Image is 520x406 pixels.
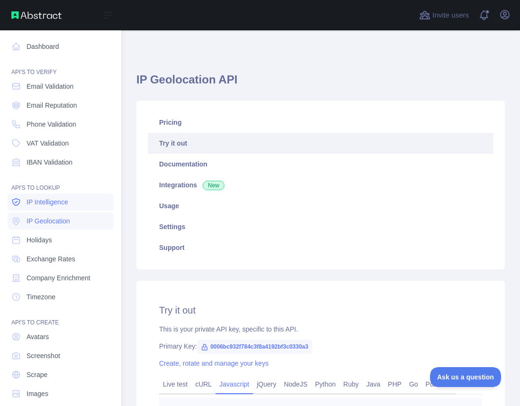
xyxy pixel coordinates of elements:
div: API'S TO LOOKUP [8,173,114,192]
a: Company Enrichment [8,269,114,286]
span: Avatars [27,332,49,341]
a: Usage [148,195,493,216]
span: VAT Validation [27,138,69,148]
span: Holidays [27,235,52,245]
a: Scrape [8,366,114,383]
a: Create, rotate and manage your keys [159,360,269,367]
a: Python [311,377,340,392]
a: IBAN Validation [8,154,114,171]
a: Timezone [8,288,114,305]
div: This is your private API key, specific to this API. [159,324,482,334]
a: Try it out [148,133,493,154]
span: Timezone [27,292,55,302]
span: Email Reputation [27,101,77,110]
button: Invite users [417,8,471,23]
a: Holidays [8,231,114,249]
h2: Try it out [159,304,482,317]
span: Company Enrichment [27,273,90,283]
a: Screenshot [8,347,114,364]
a: Images [8,385,114,402]
a: Email Validation [8,78,114,95]
span: New [203,181,224,190]
a: NodeJS [280,377,311,392]
a: VAT Validation [8,135,114,152]
a: Postman [422,377,456,392]
span: 0006bc932f784c3f8a4192bf3c0330a3 [197,340,312,354]
span: IP Geolocation [27,216,70,226]
a: jQuery [253,377,280,392]
a: Javascript [215,377,253,392]
span: Scrape [27,370,47,379]
span: Screenshot [27,351,60,360]
img: Abstract API [11,11,62,19]
div: Primary Key: [159,341,482,351]
span: IP Intelligence [27,197,68,207]
a: Integrations New [148,175,493,195]
div: API'S TO VERIFY [8,57,114,76]
a: Dashboard [8,38,114,55]
a: Ruby [340,377,363,392]
a: IP Geolocation [8,212,114,230]
span: Images [27,389,48,398]
a: Pricing [148,112,493,133]
a: Exchange Rates [8,250,114,268]
h1: IP Geolocation API [136,72,505,95]
a: Java [363,377,385,392]
a: Go [405,377,422,392]
iframe: Toggle Customer Support [430,367,501,387]
span: Phone Validation [27,120,76,129]
span: Invite users [432,10,469,21]
a: Phone Validation [8,116,114,133]
div: API'S TO CREATE [8,307,114,326]
span: Email Validation [27,82,73,91]
a: IP Intelligence [8,194,114,211]
a: Settings [148,216,493,237]
a: PHP [384,377,405,392]
a: Live test [159,377,191,392]
a: cURL [191,377,215,392]
a: Documentation [148,154,493,175]
span: IBAN Validation [27,157,72,167]
a: Email Reputation [8,97,114,114]
span: Exchange Rates [27,254,75,264]
a: Avatars [8,328,114,345]
a: Support [148,237,493,258]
